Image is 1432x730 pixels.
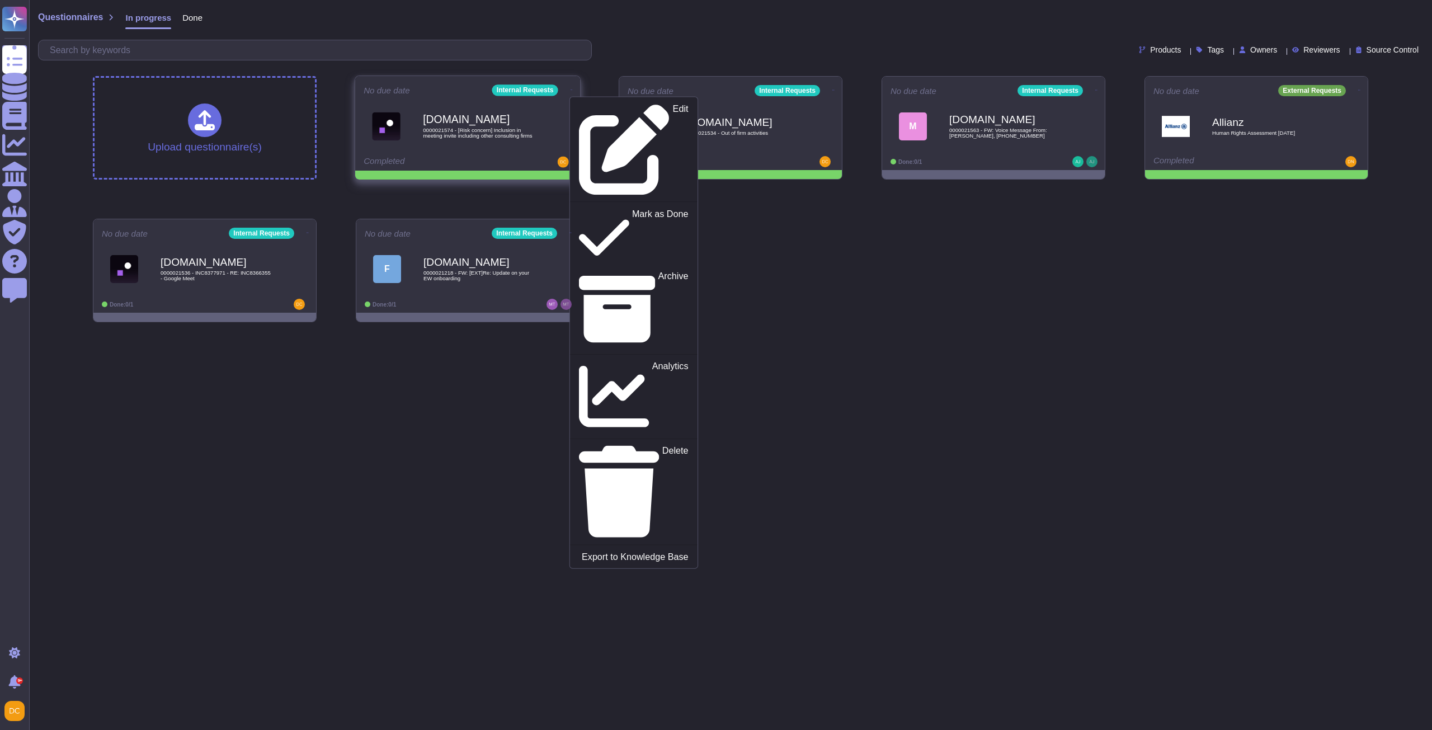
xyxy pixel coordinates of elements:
div: Internal Requests [755,85,820,96]
span: Questionnaires [38,13,103,22]
span: 0000021536 - INC8377971 - RE: INC8366355 - Google Meet [161,270,272,281]
span: Reviewers [1303,46,1340,54]
img: user [547,299,558,310]
a: Mark as Done [570,206,698,269]
span: No due date [365,229,411,238]
span: Done: 0/1 [110,302,133,308]
img: user [1072,156,1084,167]
p: Delete [662,446,689,538]
button: user [2,699,32,723]
span: In progress [125,13,171,22]
input: Search by keywords [44,40,591,60]
img: user [4,701,25,721]
img: Logo [1162,112,1190,140]
span: No due date [102,229,148,238]
span: No due date [891,87,936,95]
img: Logo [372,112,401,140]
div: Upload questionnaire(s) [148,103,262,152]
b: [DOMAIN_NAME] [949,114,1061,125]
img: user [1086,156,1097,167]
span: Source Control [1367,46,1419,54]
img: user [1345,156,1356,167]
div: M [899,112,927,140]
b: [DOMAIN_NAME] [423,114,536,125]
span: Products [1150,46,1181,54]
span: Done [182,13,202,22]
a: Export to Knowledge Base [570,549,698,563]
div: Completed [1153,156,1290,167]
span: No due date [364,86,410,95]
a: Archive [570,269,698,350]
img: user [560,299,572,310]
div: Internal Requests [492,84,558,96]
p: Edit [673,105,689,195]
a: Delete [570,444,698,540]
b: [DOMAIN_NAME] [423,257,535,267]
p: Export to Knowledge Base [582,553,688,562]
span: Owners [1250,46,1277,54]
a: Analytics [570,359,698,434]
span: 0000021218 - FW: [EXT]Re: Update on your EW onboarding [423,270,535,281]
img: user [294,299,305,310]
div: F [373,255,401,283]
div: Internal Requests [1018,85,1083,96]
div: External Requests [1278,85,1346,96]
p: Mark as Done [632,209,689,266]
span: No due date [628,87,673,95]
span: Tags [1207,46,1224,54]
div: Completed [364,157,502,168]
span: No due date [1153,87,1199,95]
p: Analytics [652,362,689,432]
div: 9+ [16,677,23,684]
img: user [558,157,569,168]
span: 0000021574 - [Risk concern] Inclusion in meeting invite including other consulting firms [423,128,536,138]
b: [DOMAIN_NAME] [686,117,798,128]
span: Done: 0/1 [373,302,396,308]
p: Archive [658,271,689,347]
b: [DOMAIN_NAME] [161,257,272,267]
span: 0000021563 - FW: Voice Message From: [PERSON_NAME], [PHONE_NUMBER] [949,128,1061,138]
img: user [819,156,831,167]
a: Edit [570,102,698,197]
span: 0000021534 - Out of firm activities [686,130,798,136]
b: Allianz [1212,117,1324,128]
div: Internal Requests [492,228,557,239]
span: Done: 0/1 [898,159,922,165]
div: Internal Requests [229,228,294,239]
span: Human Rights Assessment [DATE] [1212,130,1324,136]
img: Logo [110,255,138,283]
